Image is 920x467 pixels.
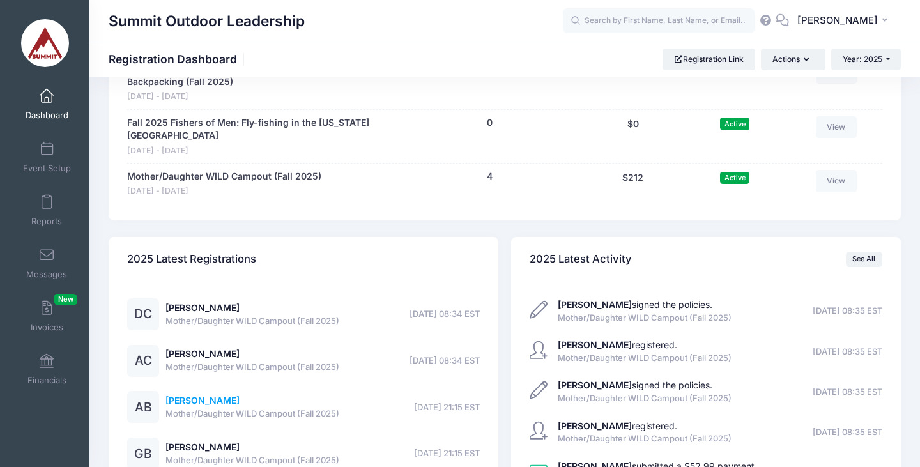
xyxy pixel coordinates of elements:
[558,420,632,431] strong: [PERSON_NAME]
[816,116,857,138] a: View
[487,116,493,130] button: 0
[17,135,77,180] a: Event Setup
[127,185,321,197] span: [DATE] - [DATE]
[558,339,632,350] strong: [PERSON_NAME]
[127,345,159,377] div: AC
[127,402,159,413] a: AB
[165,408,339,420] span: Mother/Daughter WILD Campout (Fall 2025)
[165,454,339,467] span: Mother/Daughter WILD Campout (Fall 2025)
[563,8,755,34] input: Search by First Name, Last Name, or Email...
[127,309,159,320] a: DC
[813,386,882,399] span: [DATE] 08:35 EST
[580,170,686,197] div: $212
[127,449,159,460] a: GB
[831,49,901,70] button: Year: 2025
[720,118,749,130] span: Active
[816,170,857,192] a: View
[54,294,77,305] span: New
[558,392,732,405] span: Mother/Daughter WILD Campout (Fall 2025)
[813,346,882,358] span: [DATE] 08:35 EST
[414,447,480,460] span: [DATE] 21:15 EST
[410,308,480,321] span: [DATE] 08:34 EST
[558,299,712,310] a: [PERSON_NAME]signed the policies.
[558,379,712,390] a: [PERSON_NAME]signed the policies.
[109,6,305,36] h1: Summit Outdoor Leadership
[21,19,69,67] img: Summit Outdoor Leadership
[165,395,240,406] a: [PERSON_NAME]
[127,391,159,423] div: AB
[580,62,686,103] div: $0
[761,49,825,70] button: Actions
[17,294,77,339] a: InvoicesNew
[720,172,749,184] span: Active
[558,312,732,325] span: Mother/Daughter WILD Campout (Fall 2025)
[26,269,67,280] span: Messages
[127,170,321,183] a: Mother/Daughter WILD Campout (Fall 2025)
[165,315,339,328] span: Mother/Daughter WILD Campout (Fall 2025)
[31,322,63,333] span: Invoices
[31,216,62,227] span: Reports
[410,355,480,367] span: [DATE] 08:34 EST
[789,6,901,36] button: [PERSON_NAME]
[846,252,882,267] a: See All
[813,305,882,318] span: [DATE] 08:35 EST
[558,379,632,390] strong: [PERSON_NAME]
[165,302,240,313] a: [PERSON_NAME]
[487,170,493,183] button: 4
[558,352,732,365] span: Mother/Daughter WILD Campout (Fall 2025)
[27,375,66,386] span: Financials
[127,356,159,367] a: AC
[17,188,77,233] a: Reports
[414,401,480,414] span: [DATE] 21:15 EST
[580,116,686,157] div: $0
[165,441,240,452] a: [PERSON_NAME]
[17,82,77,126] a: Dashboard
[558,420,677,431] a: [PERSON_NAME]registered.
[797,13,878,27] span: [PERSON_NAME]
[127,298,159,330] div: DC
[558,433,732,445] span: Mother/Daughter WILD Campout (Fall 2025)
[109,52,248,66] h1: Registration Dashboard
[813,426,882,439] span: [DATE] 08:35 EST
[558,339,677,350] a: [PERSON_NAME]registered.
[127,145,393,157] span: [DATE] - [DATE]
[530,241,632,277] h4: 2025 Latest Activity
[165,348,240,359] a: [PERSON_NAME]
[843,54,882,64] span: Year: 2025
[127,241,256,277] h4: 2025 Latest Registrations
[17,241,77,286] a: Messages
[17,347,77,392] a: Financials
[127,116,393,143] a: Fall 2025 Fishers of Men: Fly-fishing in the [US_STATE][GEOGRAPHIC_DATA]
[127,91,393,103] span: [DATE] - [DATE]
[558,299,632,310] strong: [PERSON_NAME]
[165,361,339,374] span: Mother/Daughter WILD Campout (Fall 2025)
[23,163,71,174] span: Event Setup
[663,49,755,70] a: Registration Link
[26,110,68,121] span: Dashboard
